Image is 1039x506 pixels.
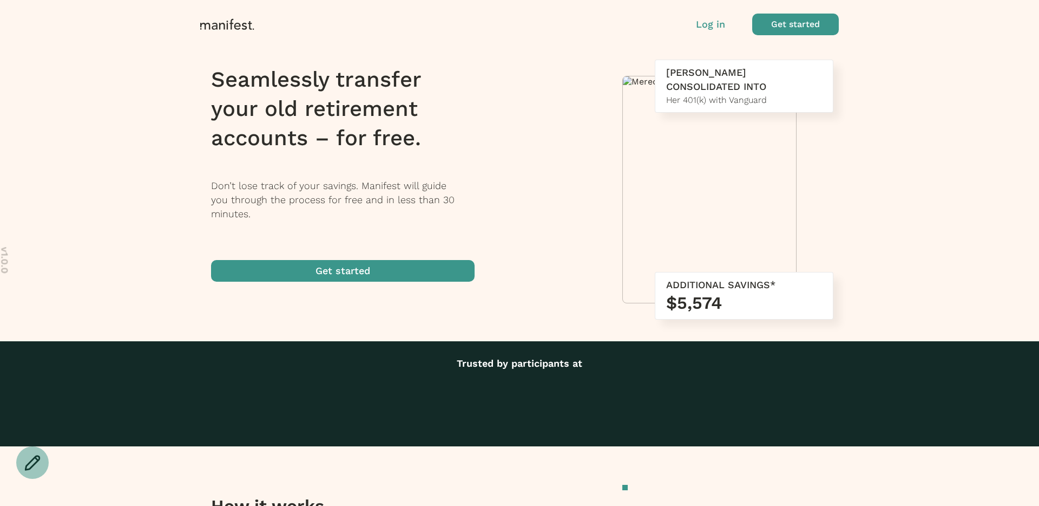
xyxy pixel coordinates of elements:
button: Get started [752,14,839,35]
img: Meredith [623,76,796,87]
div: Her 401(k) with Vanguard [666,94,822,107]
button: Log in [696,17,725,31]
div: [PERSON_NAME] CONSOLIDATED INTO [666,66,822,94]
div: ADDITIONAL SAVINGS* [666,278,822,292]
h1: Seamlessly transfer your old retirement accounts – for free. [211,65,489,153]
h3: $5,574 [666,292,822,314]
button: Get started [211,260,475,282]
p: Don’t lose track of your savings. Manifest will guide you through the process for free and in les... [211,179,489,221]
